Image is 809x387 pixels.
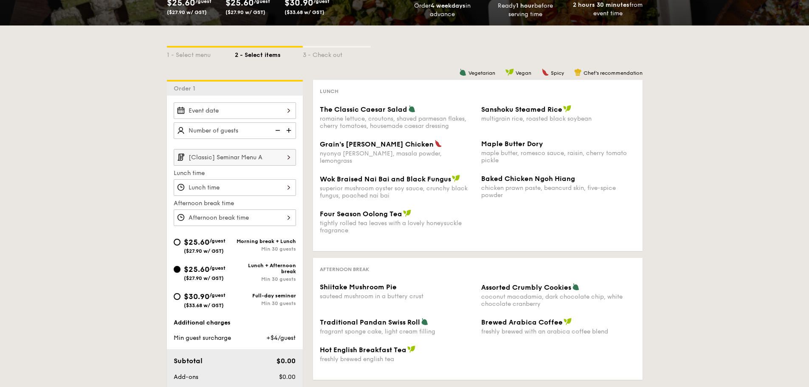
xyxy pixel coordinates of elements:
[481,175,575,183] span: Baked Chicken Ngoh Hiang
[481,150,636,164] div: maple butter, romesco sauce, raisin, cherry tomato pickle
[320,293,474,300] div: sauteed mushroom in a buttery crust
[320,283,397,291] span: Shiitake Mushroom Pie
[235,246,296,252] div: Min 30 guests
[174,122,296,139] input: Number of guests
[174,102,296,119] input: Event date
[572,283,580,291] img: icon-vegetarian.fe4039eb.svg
[184,302,224,308] span: ($33.68 w/ GST)
[235,293,296,299] div: Full-day seminar
[235,263,296,274] div: Lunch + Afternoon break
[184,237,209,247] span: $25.60
[452,175,460,182] img: icon-vegan.f8ff3823.svg
[285,9,324,15] span: ($33.68 w/ GST)
[279,373,296,381] span: $0.00
[174,357,203,365] span: Subtotal
[235,48,303,59] div: 2 - Select items
[320,175,451,183] span: Wok Braised Nai Bai and Black Fungus
[174,373,198,381] span: Add-ons
[167,9,207,15] span: ($27.90 w/ GST)
[174,239,180,246] input: $25.60/guest($27.90 w/ GST)Morning break + LunchMin 30 guests
[235,238,296,244] div: Morning break + Lunch
[174,169,296,178] label: Lunch time
[320,318,420,326] span: Traditional Pandan Swiss Roll
[468,70,495,76] span: Vegetarian
[403,209,412,217] img: icon-vegan.f8ff3823.svg
[184,292,209,301] span: $30.90
[505,68,514,76] img: icon-vegan.f8ff3823.svg
[174,266,180,273] input: $25.60/guest($27.90 w/ GST)Lunch + Afternoon breakMin 30 guests
[174,334,231,342] span: Min guest surcharge
[481,140,543,148] span: Maple Butter Dory
[320,266,369,272] span: Afternoon break
[574,68,582,76] img: icon-chef-hat.a58ddaea.svg
[431,2,465,9] strong: 4 weekdays
[570,1,646,18] div: from event time
[174,293,180,300] input: $30.90/guest($33.68 w/ GST)Full-day seminarMin 30 guests
[564,318,572,325] img: icon-vegan.f8ff3823.svg
[174,179,296,196] input: Lunch time
[235,300,296,306] div: Min 30 guests
[320,346,406,354] span: Hot English Breakfast Tea
[320,220,474,234] div: tightly rolled tea leaves with a lovely honeysuckle fragrance
[174,319,296,327] div: Additional charges
[320,105,407,113] span: The Classic Caesar Salad
[320,88,338,94] span: Lunch
[282,149,296,165] img: icon-chevron-right.3c0dfbd6.svg
[573,1,629,8] strong: 2 hours 30 minutes
[421,318,428,325] img: icon-vegetarian.fe4039eb.svg
[266,334,296,342] span: +$4/guest
[276,357,296,365] span: $0.00
[209,292,226,298] span: /guest
[235,276,296,282] div: Min 30 guests
[174,199,296,208] label: Afternoon break time
[320,210,402,218] span: Four Season Oolong Tea
[184,248,224,254] span: ($27.90 w/ GST)
[481,115,636,122] div: multigrain rice, roasted black soybean
[407,345,416,353] img: icon-vegan.f8ff3823.svg
[487,2,563,19] div: Ready before serving time
[209,265,226,271] span: /guest
[481,283,571,291] span: Assorted Crumbly Cookies
[320,150,474,164] div: nyonya [PERSON_NAME], masala powder, lemongrass
[271,122,283,138] img: icon-reduce.1d2dbef1.svg
[481,318,563,326] span: Brewed Arabica Coffee
[481,328,636,335] div: freshly brewed with an arabica coffee blend
[541,68,549,76] img: icon-spicy.37a8142b.svg
[184,275,224,281] span: ($27.90 w/ GST)
[408,105,416,113] img: icon-vegetarian.fe4039eb.svg
[320,115,474,130] div: romaine lettuce, croutons, shaved parmesan flakes, cherry tomatoes, housemade caesar dressing
[516,70,531,76] span: Vegan
[209,238,226,244] span: /guest
[283,122,296,138] img: icon-add.58712e84.svg
[167,48,235,59] div: 1 - Select menu
[174,209,296,226] input: Afternoon break time
[226,9,265,15] span: ($27.90 w/ GST)
[405,2,481,19] div: Order in advance
[184,265,209,274] span: $25.60
[563,105,572,113] img: icon-vegan.f8ff3823.svg
[551,70,564,76] span: Spicy
[434,140,442,147] img: icon-spicy.37a8142b.svg
[320,356,474,363] div: freshly brewed english tea
[320,185,474,199] div: superior mushroom oyster soy sauce, crunchy black fungus, poached nai bai
[481,184,636,199] div: chicken prawn paste, beancurd skin, five-spice powder
[320,140,434,148] span: Grain's [PERSON_NAME] Chicken
[481,293,636,308] div: coconut macadamia, dark chocolate chip, white chocolate cranberry
[583,70,643,76] span: Chef's recommendation
[320,328,474,335] div: fragrant sponge cake, light cream filling
[303,48,371,59] div: 3 - Check out
[174,85,199,92] span: Order 1
[516,2,534,9] strong: 1 hour
[459,68,467,76] img: icon-vegetarian.fe4039eb.svg
[481,105,562,113] span: Sanshoku Steamed Rice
